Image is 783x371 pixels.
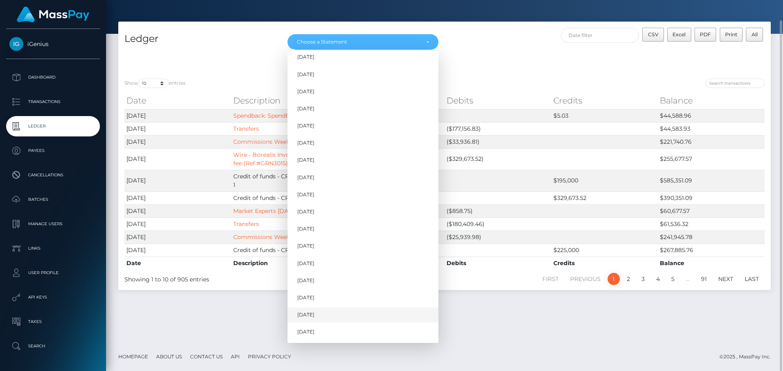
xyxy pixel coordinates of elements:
td: [DATE] [124,244,231,257]
a: 3 [637,273,649,285]
th: Debits [445,92,551,109]
a: Transfers [233,220,259,228]
a: 4 [652,273,664,285]
a: Last [740,273,763,285]
a: Links [6,238,100,259]
input: Date filter [561,28,639,43]
td: ($177,156.83) [445,122,551,135]
td: $221,740.76 [658,135,765,148]
span: Excel [672,31,686,37]
th: Credits [551,257,658,270]
button: Choose a Statement [288,34,438,50]
p: Payees [9,145,97,157]
button: All [746,28,763,42]
span: [DATE] [297,54,314,61]
a: 5 [667,273,679,285]
a: Next [714,273,738,285]
span: [DATE] [297,71,314,78]
label: Show entries [124,79,186,88]
span: [DATE] [297,139,314,147]
td: $60,677.57 [658,204,765,217]
p: Batches [9,193,97,206]
span: [DATE] [297,260,314,267]
a: 91 [697,273,711,285]
td: ($858.75) [445,204,551,217]
span: [DATE] [297,311,314,318]
p: Ledger [9,120,97,132]
a: Cancellations [6,165,100,185]
p: Manage Users [9,218,97,230]
td: [DATE] [124,231,231,244]
td: $225,000 [551,244,658,257]
span: [DATE] [297,294,314,301]
th: Balance [658,92,765,109]
td: $195,000 [551,170,658,191]
td: [DATE] [124,135,231,148]
a: Commissions Week Ending [DATE] [233,233,333,241]
td: [DATE] [124,109,231,122]
span: CSV [648,31,659,37]
td: Credit of funds - CRB (iGenius LLC) 1 [231,170,338,191]
a: 1 [608,273,620,285]
a: User Profile [6,263,100,283]
th: Debits [445,257,551,270]
p: User Profile [9,267,97,279]
span: [DATE] [297,225,314,233]
div: Choose a Statement [297,39,420,45]
span: All [752,31,758,37]
a: Contact Us [187,350,226,363]
td: [DATE] [124,122,231,135]
div: Showing 1 to 10 of 905 entries [124,272,384,284]
a: Batches [6,189,100,210]
a: API Keys [6,287,100,307]
td: ($25,939.98) [445,231,551,244]
td: $390,351.09 [658,191,765,204]
a: Dashboard [6,67,100,88]
span: iGenius [6,40,100,48]
p: Cancellations [9,169,97,181]
p: Transactions [9,96,97,108]
td: $267,885.76 [658,244,765,257]
div: Split Transaction Fees [118,51,553,59]
button: Excel [667,28,691,42]
td: $61,536.32 [658,217,765,231]
td: $241,945.78 [658,231,765,244]
img: iGenius [9,37,23,51]
span: [DATE] [297,208,314,215]
th: Credits [551,92,658,109]
td: $329,673.52 [551,191,658,204]
button: PDF [695,28,717,42]
span: [DATE] [297,329,314,336]
span: Print [725,31,737,37]
button: Print [720,28,743,42]
td: ($33,936.81) [445,135,551,148]
a: Payees [6,140,100,161]
th: Description [231,92,338,109]
a: Market Experts [DATE] [233,207,297,215]
button: CSV [642,28,664,42]
h4: Ledger [124,32,275,46]
td: $255,677.57 [658,148,765,170]
td: ($180,409.46) [445,217,551,231]
a: Commissions Week Ending [DATE] [233,138,333,145]
a: Wire - Borealis Invoice 0000430 + fee (Ref #GRN3015) [233,151,330,167]
a: Ledger [6,116,100,136]
a: Transfers [233,125,259,132]
p: Dashboard [9,71,97,83]
select: Showentries [138,79,169,88]
a: Taxes [6,312,100,332]
th: Date [124,257,231,270]
img: MassPay Logo [17,7,89,22]
td: [DATE] [124,204,231,217]
td: Credit of funds - CRB (iGenius LLC) [231,244,338,257]
span: [DATE] [297,122,314,130]
th: Balance [658,257,765,270]
td: [DATE] [124,191,231,204]
a: 2 [622,273,635,285]
td: [DATE] [124,148,231,170]
a: Search [6,336,100,356]
td: ($329,673.52) [445,148,551,170]
td: [DATE] [124,217,231,231]
p: API Keys [9,291,97,303]
span: [DATE] [297,105,314,112]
